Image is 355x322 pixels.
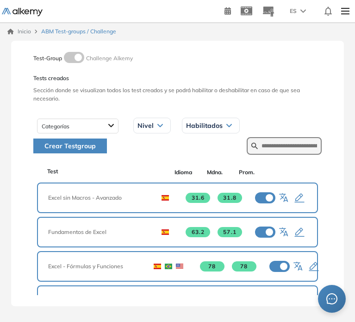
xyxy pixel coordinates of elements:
[154,264,161,269] img: ESP
[86,55,133,62] span: Challenge Alkemy
[167,168,199,177] span: Idioma
[218,193,242,203] span: 31.8
[47,167,58,176] span: Test
[326,293,338,305] span: message
[186,193,210,203] span: 31.6
[44,141,96,151] span: Crear Testgroup
[137,122,154,129] span: Nivel
[186,227,210,237] span: 63.2
[33,86,322,103] span: Sección donde se visualizan todos los test creados y se podrá habilitar o deshabilitar en caso de...
[33,139,107,153] button: Crear Testgroup
[33,55,62,62] span: Test-Group
[48,194,149,202] span: Excel sin Macros - Avanzado
[218,227,242,237] span: 57.1
[48,262,141,271] span: Excel - Fórmulas y Funciones
[2,8,43,16] img: Logo
[48,228,149,236] span: Fundamentos de Excel
[162,195,169,201] img: ESP
[41,27,116,36] span: ABM Test-groups / Challenge
[290,7,297,15] span: ES
[200,261,224,271] span: 78
[176,264,183,269] img: USA
[7,27,31,36] a: Inicio
[165,264,172,269] img: BRA
[300,9,306,13] img: arrow
[231,168,263,177] span: Prom.
[337,2,353,20] img: Menu
[162,229,169,235] img: ESP
[186,122,223,129] span: Habilitados
[199,168,231,177] span: Mdna.
[232,261,256,271] span: 78
[33,74,322,82] span: Tests creados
